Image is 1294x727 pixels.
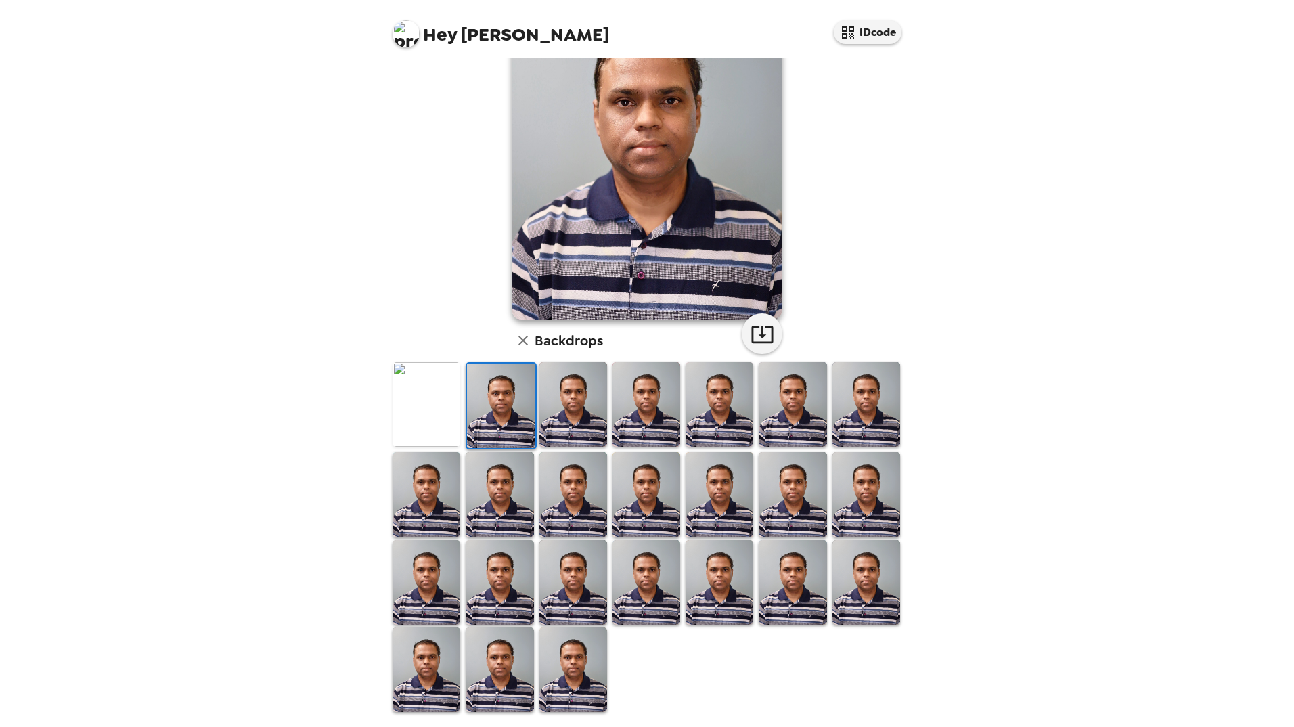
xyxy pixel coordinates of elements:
[393,14,609,44] span: [PERSON_NAME]
[834,20,901,44] button: IDcode
[393,20,420,47] img: profile pic
[393,362,460,447] img: Original
[535,330,603,351] h6: Backdrops
[423,22,457,47] span: Hey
